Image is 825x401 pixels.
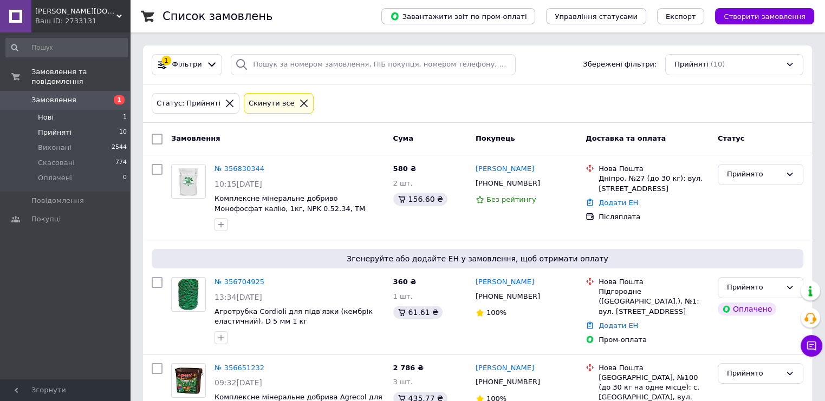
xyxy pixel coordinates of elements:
[393,134,413,142] span: Cума
[119,128,127,137] span: 10
[718,303,776,315] div: Оплачено
[393,165,417,173] span: 580 ₴
[171,134,220,142] span: Замовлення
[476,164,534,174] a: [PERSON_NAME]
[546,8,646,24] button: Управління статусами
[390,11,527,21] span: Завантажити звіт по пром-оплаті
[704,12,814,20] a: Створити замовлення
[393,179,413,187] span: 2 шт.
[231,54,516,75] input: Пошук за номером замовлення, ПІБ покупця, номером телефону, Email, номером накладної
[476,277,534,287] a: [PERSON_NAME]
[246,98,297,109] div: Cкинути все
[473,375,542,389] div: [PHONE_NUMBER]
[599,277,709,287] div: Нова Пошта
[599,287,709,317] div: Підгородне ([GEOGRAPHIC_DATA].), №1: вул. [STREET_ADDRESS]
[486,308,506,317] span: 100%
[35,6,116,16] span: LETO.UA
[112,143,127,153] span: 2544
[599,164,709,174] div: Нова Пошта
[727,282,781,293] div: Прийнято
[711,60,725,68] span: (10)
[172,365,205,396] img: Фото товару
[215,293,262,301] span: 13:34[DATE]
[114,95,125,104] span: 1
[215,278,264,286] a: № 356704925
[599,363,709,373] div: Нова Пошта
[666,12,696,21] span: Експорт
[171,164,206,199] a: Фото товару
[718,134,745,142] span: Статус
[393,364,424,372] span: 2 786 ₴
[31,95,76,105] span: Замовлення
[123,113,127,122] span: 1
[177,278,200,311] img: Фото товару
[599,321,638,330] a: Додати ЕН
[486,195,536,203] span: Без рейтингу
[476,134,515,142] span: Покупець
[38,158,75,168] span: Скасовані
[583,60,657,70] span: Збережені фільтри:
[35,16,130,26] div: Ваш ID: 2733131
[727,169,781,180] div: Прийнято
[215,307,373,326] a: Агротрубка Cordioli для підв'язки (кембрік еластичний), D 5 мм 1 кг
[215,180,262,188] span: 10:15[DATE]
[123,173,127,183] span: 0
[5,38,128,57] input: Пошук
[727,368,781,379] div: Прийнято
[215,364,264,372] a: № 356651232
[215,165,264,173] a: № 356830344
[38,143,72,153] span: Виконані
[476,363,534,373] a: [PERSON_NAME]
[171,363,206,398] a: Фото товару
[674,60,708,70] span: Прийняті
[156,253,799,264] span: Згенеруйте або додайте ЕН у замовлення, щоб отримати оплату
[599,199,638,207] a: Додати ЕН
[31,214,61,224] span: Покупці
[555,12,638,21] span: Управління статусами
[215,378,262,387] span: 09:32[DATE]
[393,193,447,206] div: 156.60 ₴
[215,194,365,222] a: Комплексне мінеральне добриво Монофосфат калію, 1кг, NPK 0.52.34, TM ROSLA (Росла)
[657,8,705,24] button: Експорт
[38,173,72,183] span: Оплачені
[163,10,272,23] h1: Список замовлень
[393,278,417,286] span: 360 ₴
[38,128,72,137] span: Прийняті
[381,8,535,24] button: Завантажити звіт по пром-оплаті
[38,113,54,122] span: Нові
[161,56,171,65] div: 1
[473,290,542,304] div: [PHONE_NUMBER]
[599,174,709,193] div: Дніпро, №27 (до 30 кг): вул. [STREET_ADDRESS]
[801,335,822,357] button: Чат з покупцем
[31,67,130,87] span: Замовлення та повідомлення
[172,165,205,198] img: Фото товару
[724,12,805,21] span: Створити замовлення
[115,158,127,168] span: 774
[473,176,542,190] div: [PHONE_NUMBER]
[599,335,709,345] div: Пром-оплата
[154,98,223,109] div: Статус: Прийняті
[393,306,443,319] div: 61.61 ₴
[393,378,413,386] span: 3 шт.
[171,277,206,312] a: Фото товару
[172,60,202,70] span: Фільтри
[31,196,84,206] span: Повідомлення
[715,8,814,24] button: Створити замовлення
[599,212,709,222] div: Післяплата
[393,292,413,300] span: 1 шт.
[586,134,666,142] span: Доставка та оплата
